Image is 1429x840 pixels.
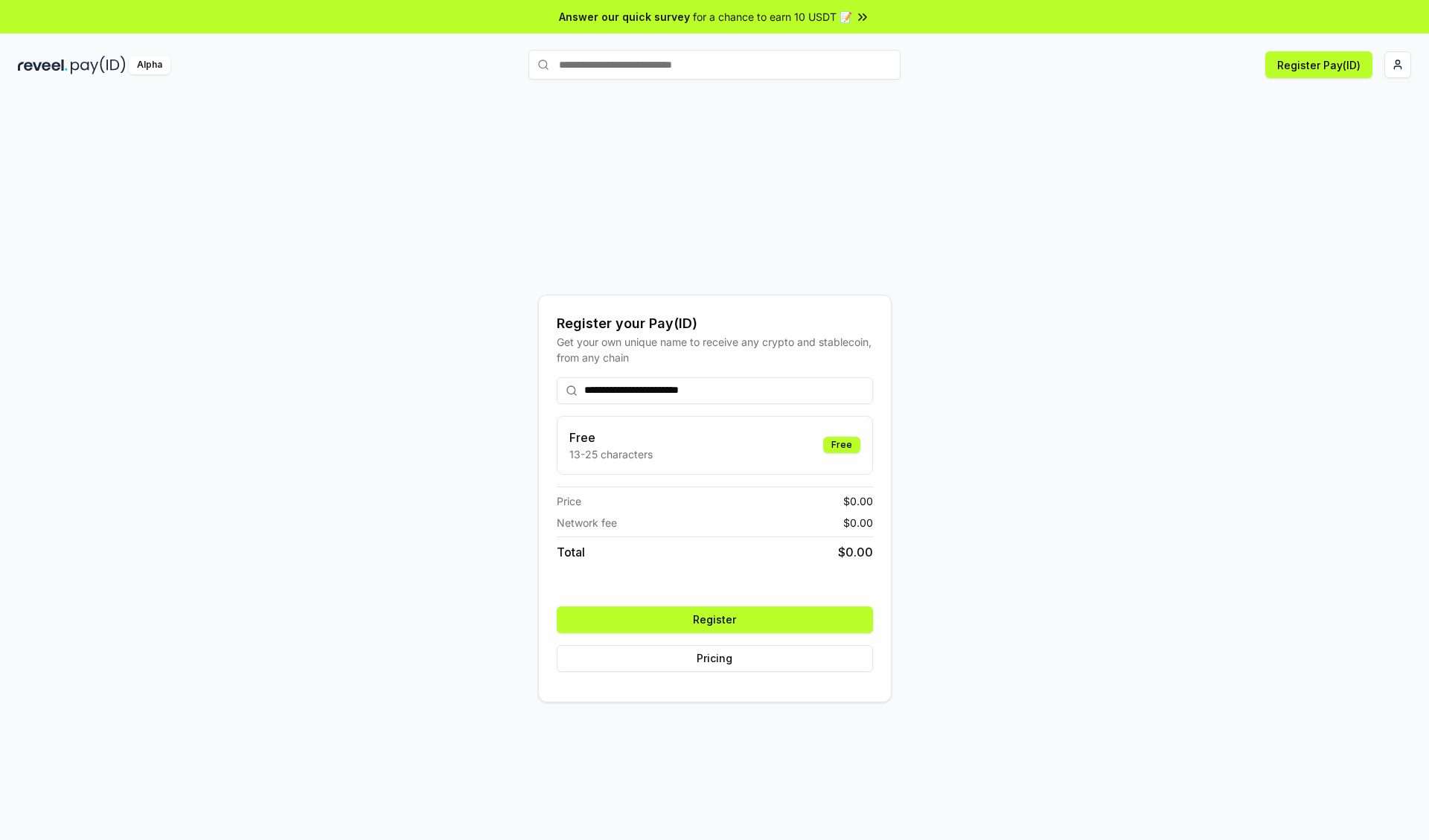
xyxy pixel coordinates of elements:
[569,446,653,462] p: 13-25 characters
[129,56,170,74] div: Alpha
[71,56,126,74] img: pay_id
[557,543,585,561] span: Total
[843,515,873,530] span: $ 0.00
[557,645,873,672] button: Pricing
[569,429,653,446] h3: Free
[557,313,873,334] div: Register your Pay(ID)
[559,9,690,25] span: Answer our quick survey
[557,493,581,509] span: Price
[557,606,873,633] button: Register
[843,493,873,509] span: $ 0.00
[1265,51,1372,78] button: Register Pay(ID)
[557,334,873,365] div: Get your own unique name to receive any crypto and stablecoin, from any chain
[693,9,852,25] span: for a chance to earn 10 USDT 📝
[557,515,617,530] span: Network fee
[838,543,873,561] span: $ 0.00
[18,56,68,74] img: reveel_dark
[823,437,860,453] div: Free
